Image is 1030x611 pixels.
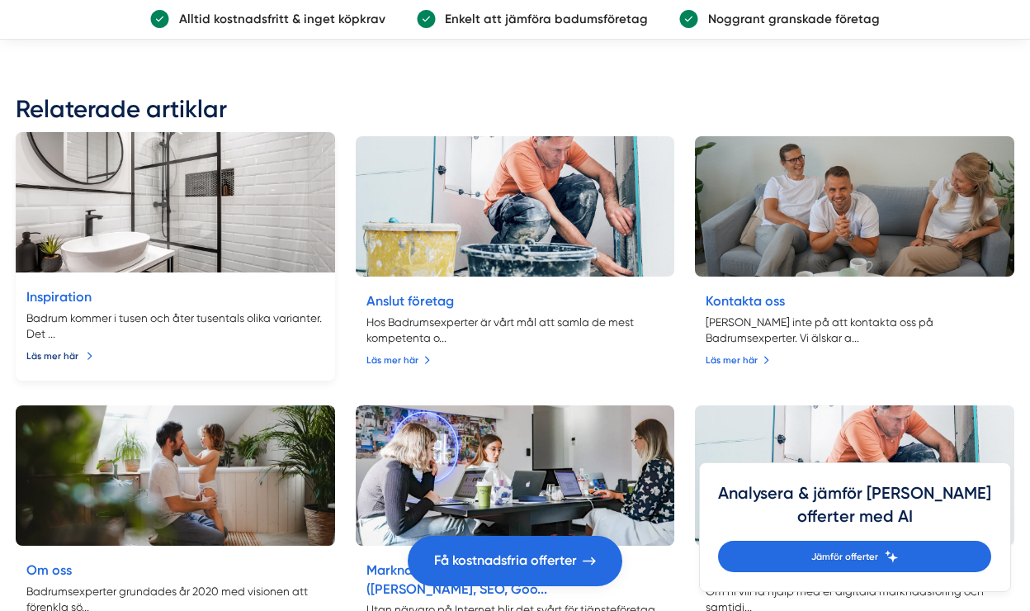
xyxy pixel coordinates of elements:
[811,549,878,564] span: Jämför offerter
[695,136,1014,277] img: Kontakta oss
[706,315,1004,346] p: [PERSON_NAME] inte på att kontakta oss på Badrumsexperter. Vi älskar a...
[706,353,770,367] a: Läs mer här
[718,482,991,541] h4: Analysera & jämför [PERSON_NAME] offerter med AI
[706,293,785,309] a: Kontakta oss
[26,289,92,305] a: Inspiration
[718,541,991,572] a: Jämför offerter
[436,9,648,29] p: Enkelt att jämföra badumsföretag
[356,405,675,546] img: Marknadsföring badrumsfirmor
[26,348,93,363] a: Läs mer här
[16,132,335,272] img: Badrumsinspiration
[408,536,622,586] a: Få kostnadsfria offerter
[695,405,1014,546] img: Köp förfrågningar badrumsfirma, Köp förfrågningar till badrumsföretag
[169,9,385,29] p: Alltid kostnadsfritt & inget köpkrav
[26,562,72,578] a: Om oss
[16,405,335,546] img: Om oss
[26,310,324,342] p: Badrum kommer i tusen och åter tusentals olika varianter. Det ...
[366,315,664,346] p: Hos Badrumsexperter är vårt mål att samla de mest kompetenta o...
[366,353,431,367] a: Läs mer här
[366,293,454,309] a: Anslut företag
[16,92,1014,136] h2: Relaterade artiklar
[356,136,675,277] img: Anslut till Badrumsexperter
[434,550,577,571] span: Få kostnadsfria offerter
[366,562,576,597] a: Marknadsföring till badrumsfirmor ([PERSON_NAME], SEO, Goo...
[698,9,879,29] p: Noggrant granskade företag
